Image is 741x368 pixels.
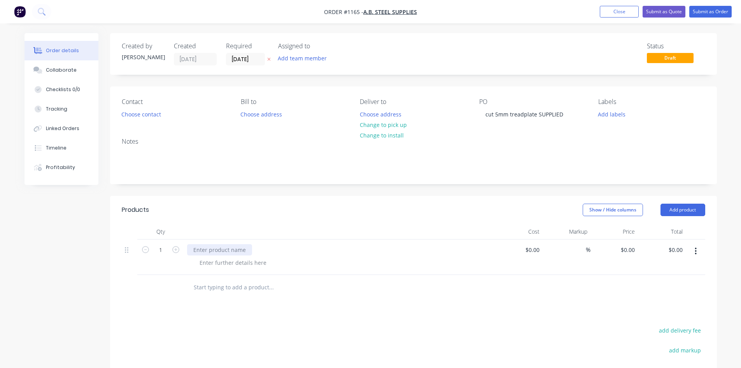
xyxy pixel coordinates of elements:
[46,86,80,93] div: Checklists 0/0
[586,245,590,254] span: %
[25,158,98,177] button: Profitability
[122,42,165,50] div: Created by
[137,224,184,239] div: Qty
[647,53,694,63] span: Draft
[594,109,630,119] button: Add labels
[356,130,408,141] button: Change to install
[25,80,98,99] button: Checklists 0/0
[25,119,98,138] button: Linked Orders
[689,6,732,18] button: Submit as Order
[122,138,705,145] div: Notes
[193,280,349,295] input: Start typing to add a product...
[638,224,686,239] div: Total
[14,6,26,18] img: Factory
[278,53,331,63] button: Add team member
[598,98,705,106] div: Labels
[660,204,705,216] button: Add product
[543,224,590,239] div: Markup
[356,120,411,130] button: Change to pick up
[236,109,286,119] button: Choose address
[356,109,405,119] button: Choose address
[122,205,149,215] div: Products
[241,98,347,106] div: Bill to
[665,345,705,356] button: add markup
[324,8,363,16] span: Order #1165 -
[600,6,639,18] button: Close
[495,224,543,239] div: Cost
[647,42,705,50] div: Status
[117,109,165,119] button: Choose contact
[46,144,67,151] div: Timeline
[46,106,67,113] div: Tracking
[25,99,98,119] button: Tracking
[479,109,569,120] div: cut 5mm treadplate SUPPLIED
[590,224,638,239] div: Price
[25,41,98,60] button: Order details
[46,67,77,74] div: Collaborate
[226,42,269,50] div: Required
[46,164,75,171] div: Profitability
[46,125,79,132] div: Linked Orders
[363,8,417,16] a: A.B. STEEL SUPPLIES
[278,42,356,50] div: Assigned to
[122,98,228,106] div: Contact
[643,6,685,18] button: Submit as Quote
[583,204,643,216] button: Show / Hide columns
[360,98,466,106] div: Deliver to
[655,325,705,336] button: add delivery fee
[479,98,586,106] div: PO
[122,53,165,61] div: [PERSON_NAME]
[174,42,217,50] div: Created
[46,47,79,54] div: Order details
[25,138,98,158] button: Timeline
[273,53,331,63] button: Add team member
[25,60,98,80] button: Collaborate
